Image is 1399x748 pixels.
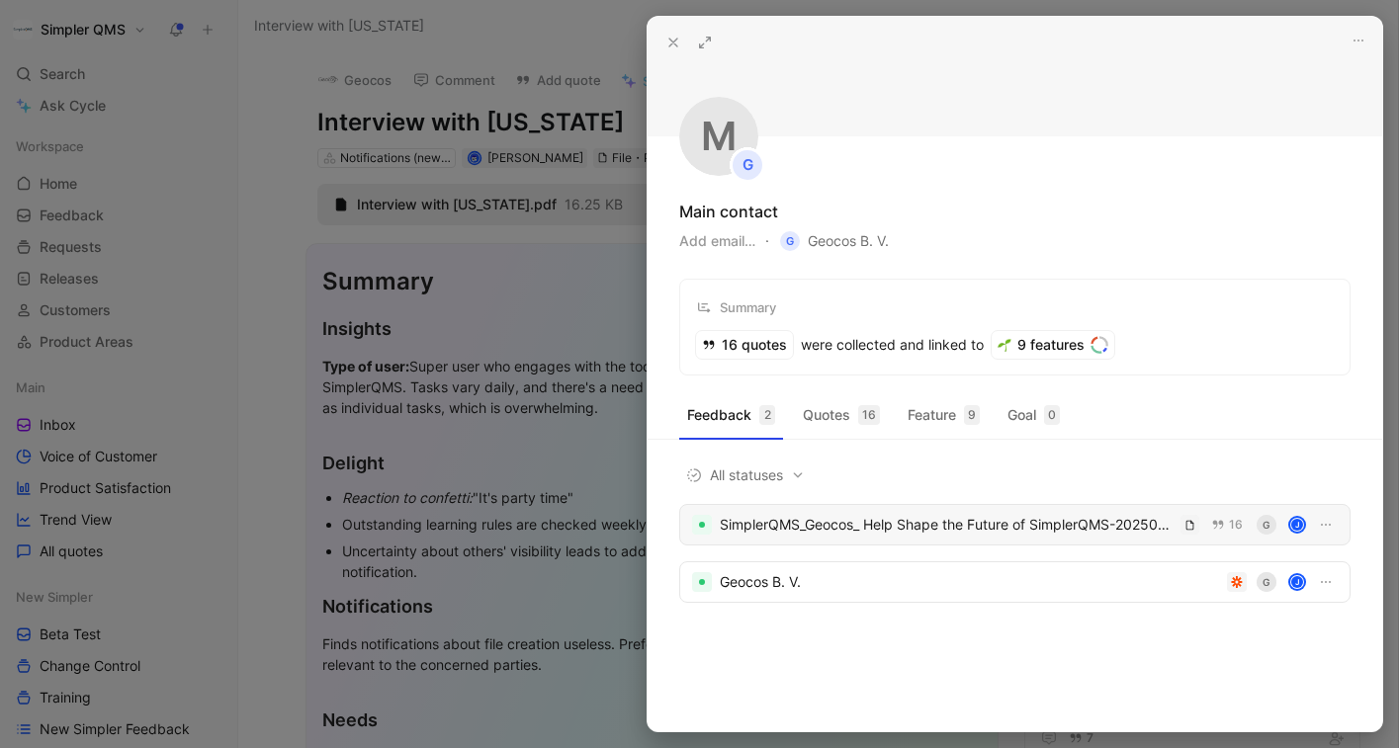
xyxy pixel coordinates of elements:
[1044,405,1060,425] div: 0
[679,97,758,176] div: M
[679,229,755,253] button: Add email…
[696,295,776,319] div: Summary
[696,331,984,359] div: were collected and linked to
[720,513,1173,537] div: SimplerQMS_Geocos_ Help Shape the Future of SimplerQMS-20250422_140321-Meeting Recording-en-[GEOG...
[720,570,1219,594] div: Geocos B. V.
[1257,572,1276,592] div: G
[1207,514,1247,536] button: 16
[679,200,778,223] div: Main contact
[964,405,980,425] div: 9
[679,504,1351,545] a: SimplerQMS_Geocos_ Help Shape the Future of SimplerQMS-20250422_140321-Meeting Recording-en-[GEOG...
[1257,515,1276,535] div: G
[1290,518,1304,532] div: J
[1229,519,1243,531] span: 16
[780,231,800,251] div: G
[679,399,783,431] button: Feedback
[998,338,1011,352] img: 🌱
[992,331,1114,359] div: 9 features
[1290,575,1304,589] div: J
[686,463,805,487] span: All statuses
[733,150,762,180] div: G
[679,462,812,488] button: All statuses
[858,405,880,425] div: 16
[696,331,793,359] div: 16 quotes
[759,405,775,425] div: 2
[795,399,888,431] button: Quotes
[779,227,890,255] button: GGeocos B. V.
[679,561,1351,603] a: Geocos B. V.GJ
[900,399,988,431] button: Feature
[780,229,889,253] span: Geocos B. V.
[779,228,890,254] button: GGeocos B. V.
[1000,399,1068,431] button: Goal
